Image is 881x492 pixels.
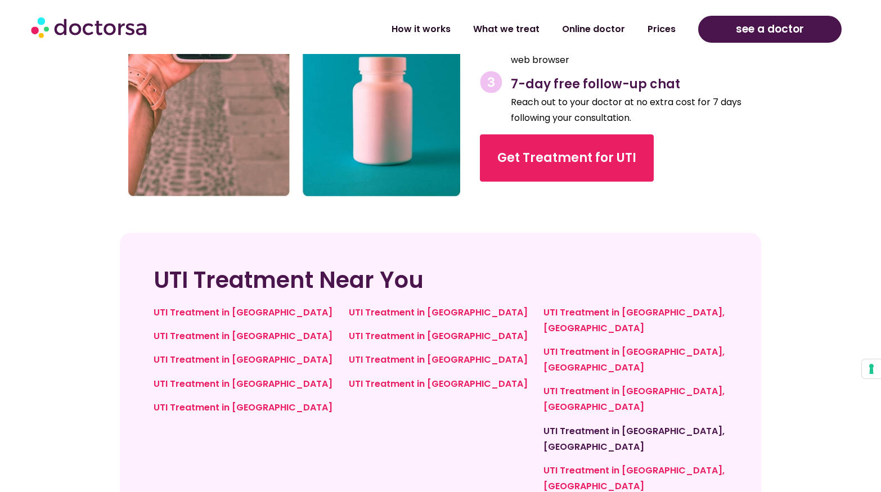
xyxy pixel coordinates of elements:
[543,385,725,413] a: UTI Treatment in [GEOGRAPHIC_DATA], [GEOGRAPHIC_DATA]
[543,306,725,335] a: UTI Treatment in [GEOGRAPHIC_DATA], [GEOGRAPHIC_DATA]
[231,16,686,42] nav: Menu
[636,16,687,42] a: Prices
[154,267,727,294] h2: UTI Treatment Near You
[543,425,725,453] a: UTI Treatment in [GEOGRAPHIC_DATA], [GEOGRAPHIC_DATA]
[349,329,528,342] a: UTI Treatment in [GEOGRAPHIC_DATA]
[698,16,842,43] a: see a doctor
[497,149,636,167] span: Get Treatment for UTI
[511,75,680,93] span: 7-day free follow-up chat
[154,306,332,319] a: UTI Treatment in [GEOGRAPHIC_DATA]
[551,16,636,42] a: Online doctor
[154,353,332,366] a: UTI Treatment in [GEOGRAPHIC_DATA]
[349,353,528,366] a: UTI Treatment in [GEOGRAPHIC_DATA]
[862,359,881,378] button: Your consent preferences for tracking technologies
[511,94,749,126] p: Reach out to your doctor at no extra cost for 7 days following your consultation.
[543,345,725,374] a: UTI Treatment in [GEOGRAPHIC_DATA], [GEOGRAPHIC_DATA]
[380,16,462,42] a: How it works
[462,16,551,42] a: What we treat
[154,377,332,390] a: UTI Treatment in [GEOGRAPHIC_DATA]
[736,20,804,38] span: see a doctor
[154,401,332,414] a: UTI Treatment in [GEOGRAPHIC_DATA]
[349,377,528,390] a: UTI Treatment in [GEOGRAPHIC_DATA]
[480,134,654,182] a: Get Treatment for UTI
[154,329,332,342] a: UTI Treatment in [GEOGRAPHIC_DATA]
[349,306,528,319] a: UTI Treatment in [GEOGRAPHIC_DATA]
